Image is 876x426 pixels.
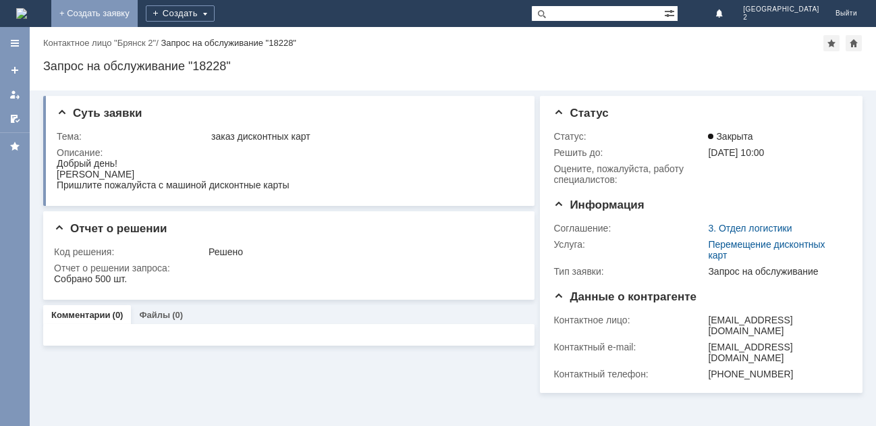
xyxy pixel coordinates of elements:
div: Описание: [57,147,519,158]
a: Перемещение дисконтных карт [708,239,825,261]
div: Запрос на обслуживание "18228" [161,38,296,48]
div: / [43,38,161,48]
span: Отчет о решении [54,222,167,235]
a: Создать заявку [4,59,26,81]
div: заказ дисконтных карт [211,131,516,142]
div: Контактное лицо: [553,315,705,325]
span: Расширенный поиск [664,6,678,19]
div: Решено [209,246,516,257]
div: Контактный e-mail: [553,342,705,352]
div: (0) [172,310,183,320]
div: Статус: [553,131,705,142]
div: Oцените, пожалуйста, работу специалистов: [553,163,705,185]
div: Код решения: [54,246,206,257]
div: Соглашение: [553,223,705,234]
span: [DATE] 10:00 [708,147,764,158]
a: Комментарии [51,310,111,320]
div: Создать [146,5,215,22]
div: Решить до: [553,147,705,158]
a: Перейти на домашнюю страницу [16,8,27,19]
div: Добавить в избранное [823,35,840,51]
img: logo [16,8,27,19]
div: [PHONE_NUMBER] [708,369,843,379]
span: Данные о контрагенте [553,290,696,303]
a: 3. Отдел логистики [708,223,792,234]
div: (0) [113,310,124,320]
a: Мои согласования [4,108,26,130]
span: Информация [553,198,644,211]
a: Мои заявки [4,84,26,105]
div: Запрос на обслуживание [708,266,843,277]
div: Запрос на обслуживание "18228" [43,59,863,73]
div: [EMAIL_ADDRESS][DOMAIN_NAME] [708,342,843,363]
div: Тема: [57,131,209,142]
a: Файлы [139,310,170,320]
div: Тип заявки: [553,266,705,277]
div: Услуга: [553,239,705,250]
div: [EMAIL_ADDRESS][DOMAIN_NAME] [708,315,843,336]
a: Контактное лицо "Брянск 2" [43,38,156,48]
span: Суть заявки [57,107,142,119]
div: Отчет о решении запроса: [54,263,519,273]
span: Статус [553,107,608,119]
span: 2 [743,14,819,22]
span: [GEOGRAPHIC_DATA] [743,5,819,14]
div: Сделать домашней страницей [846,35,862,51]
div: Контактный телефон: [553,369,705,379]
span: Закрыта [708,131,752,142]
